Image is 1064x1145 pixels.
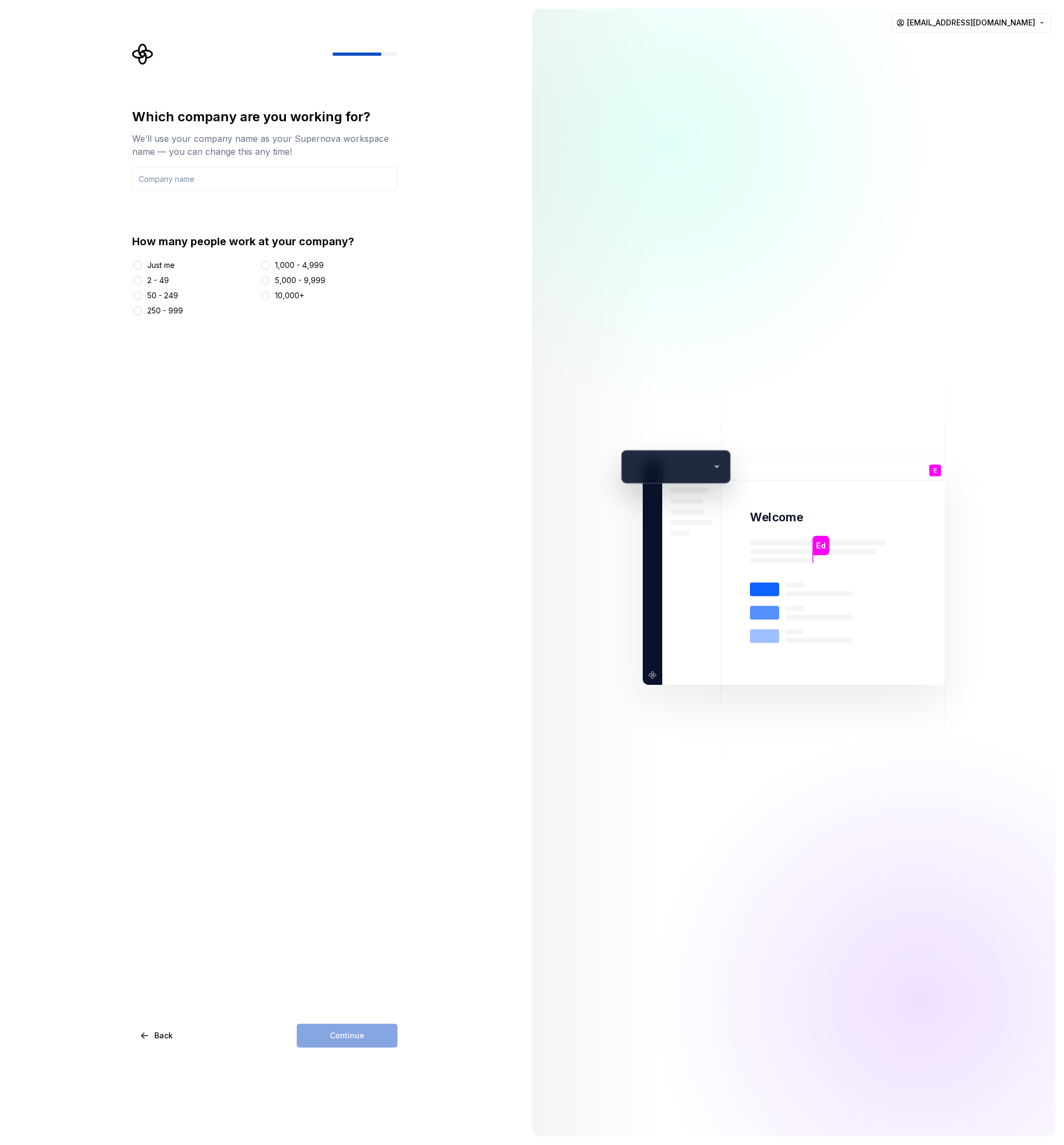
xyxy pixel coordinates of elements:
[750,509,803,525] p: Welcome
[907,17,1035,28] span: [EMAIL_ADDRESS][DOMAIN_NAME]
[275,275,325,286] div: 5,000 - 9,999
[147,260,175,271] div: Just me
[934,467,937,473] p: E
[132,132,397,158] div: We’ll use your company name as your Supernova workspace name — you can change this any time!
[891,13,1051,32] button: [EMAIL_ADDRESS][DOMAIN_NAME]
[275,290,304,301] div: 10,000+
[132,43,154,65] svg: Supernova Logo
[147,275,169,286] div: 2 - 49
[154,1030,173,1041] span: Back
[816,539,825,551] p: Ed
[132,1024,182,1048] button: Back
[132,108,397,126] div: Which company are you working for?
[275,260,324,271] div: 1,000 - 4,999
[132,234,397,249] div: How many people work at your company?
[132,167,397,191] input: Company name
[147,290,178,301] div: 50 - 249
[147,305,183,316] div: 250 - 999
